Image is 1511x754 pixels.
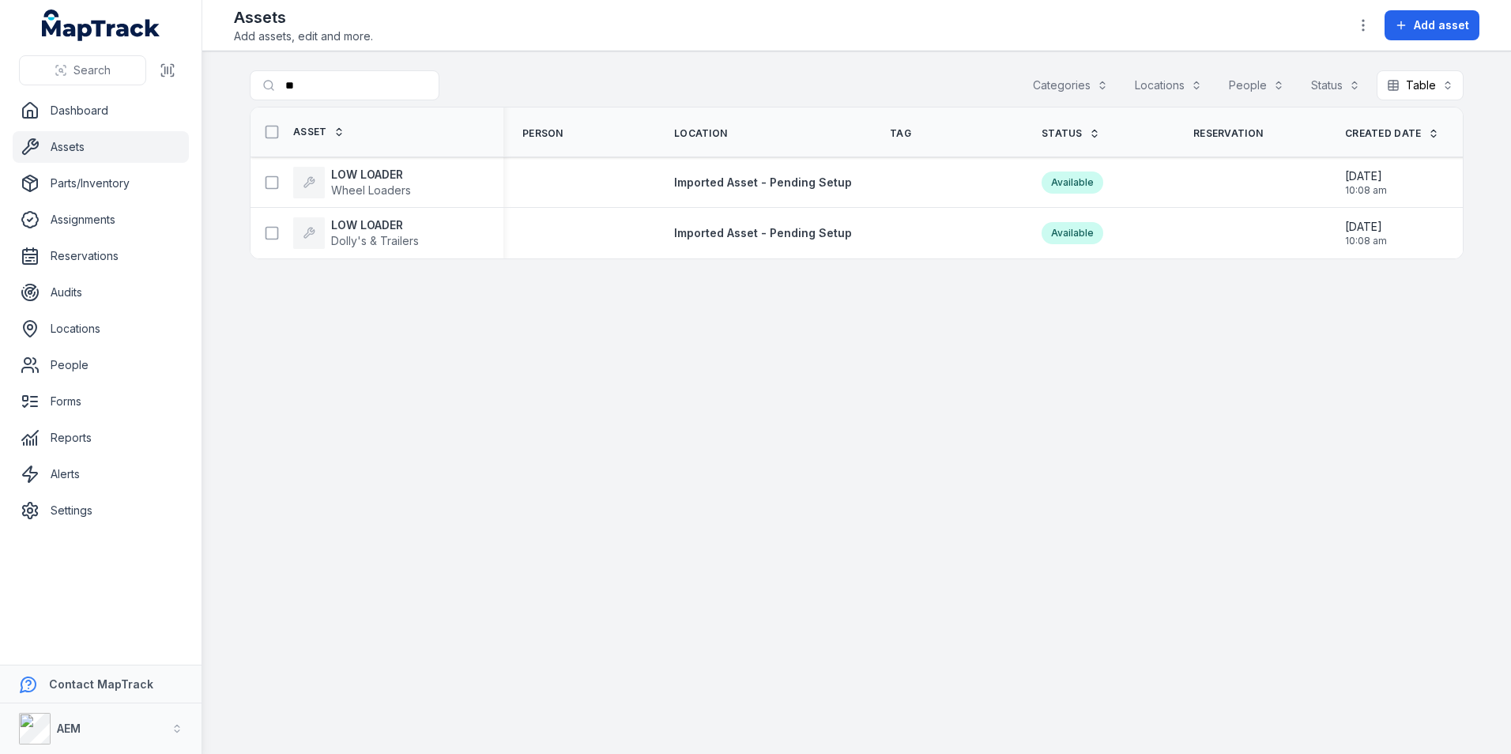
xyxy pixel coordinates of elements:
span: Add assets, edit and more. [234,28,373,44]
time: 20/08/2025, 10:08:45 am [1345,168,1387,197]
a: Asset [293,126,345,138]
button: Categories [1023,70,1118,100]
a: Reservations [13,240,189,272]
span: Add asset [1414,17,1469,33]
span: 10:08 am [1345,235,1387,247]
a: Forms [13,386,189,417]
span: Imported Asset - Pending Setup [674,226,852,239]
span: [DATE] [1345,168,1387,184]
a: Created Date [1345,127,1439,140]
strong: LOW LOADER [331,217,419,233]
a: Assignments [13,204,189,236]
a: Status [1042,127,1100,140]
a: Reports [13,422,189,454]
button: Locations [1125,70,1212,100]
div: Available [1042,222,1103,244]
a: Assets [13,131,189,163]
a: Dashboard [13,95,189,126]
span: Reservation [1193,127,1263,140]
span: Search [73,62,111,78]
span: Tag [890,127,911,140]
strong: AEM [57,722,81,735]
span: Location [674,127,727,140]
button: Table [1377,70,1464,100]
span: Dolly's & Trailers [331,234,419,247]
span: 10:08 am [1345,184,1387,197]
button: Add asset [1385,10,1479,40]
a: Alerts [13,458,189,490]
a: Imported Asset - Pending Setup [674,175,852,190]
button: Search [19,55,146,85]
button: Status [1301,70,1370,100]
h2: Assets [234,6,373,28]
strong: LOW LOADER [331,167,411,183]
span: Wheel Loaders [331,183,411,197]
span: Person [522,127,563,140]
span: [DATE] [1345,219,1387,235]
a: LOW LOADERWheel Loaders [293,167,411,198]
span: Created Date [1345,127,1422,140]
span: Status [1042,127,1083,140]
span: Imported Asset - Pending Setup [674,175,852,189]
a: Imported Asset - Pending Setup [674,225,852,241]
a: People [13,349,189,381]
a: Parts/Inventory [13,168,189,199]
span: Asset [293,126,327,138]
a: Locations [13,313,189,345]
a: LOW LOADERDolly's & Trailers [293,217,419,249]
strong: Contact MapTrack [49,677,153,691]
div: Available [1042,172,1103,194]
button: People [1219,70,1294,100]
time: 20/08/2025, 10:08:45 am [1345,219,1387,247]
a: Audits [13,277,189,308]
a: Settings [13,495,189,526]
a: MapTrack [42,9,160,41]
